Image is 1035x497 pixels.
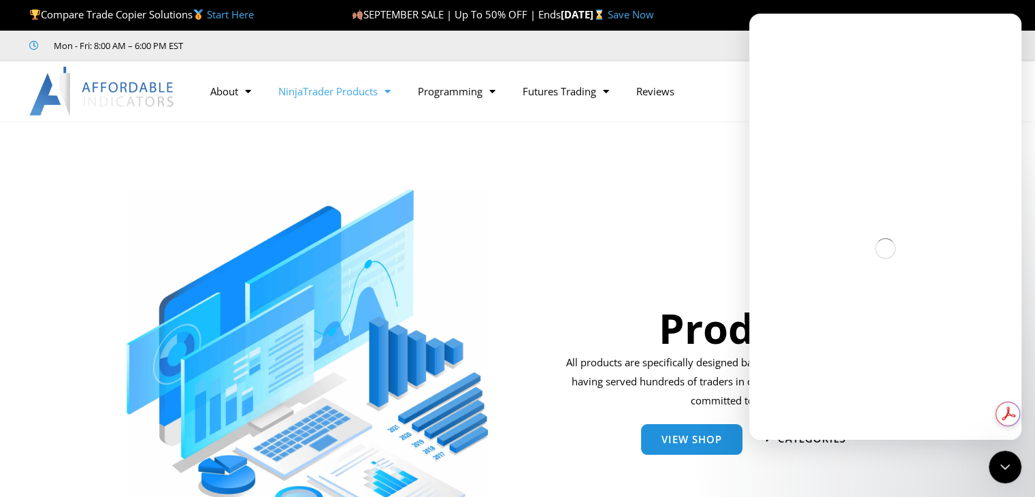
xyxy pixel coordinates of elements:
[193,10,203,20] img: 🥇
[561,7,608,21] strong: [DATE]
[30,10,40,20] img: 🏆
[766,434,846,444] a: categories
[989,451,1021,483] iframe: Intercom live chat
[661,434,722,445] span: View Shop
[641,424,742,455] a: View Shop
[352,7,561,21] span: SEPTEMBER SALE | Up To 50% OFF | Ends
[778,434,846,444] span: categories
[623,76,688,107] a: Reviews
[509,76,623,107] a: Futures Trading
[749,14,1021,440] iframe: Intercom live chat
[197,76,265,107] a: About
[207,7,254,21] a: Start Here
[265,76,404,107] a: NinjaTrader Products
[561,300,938,357] h1: Products
[197,76,808,107] nav: Menu
[29,7,254,21] span: Compare Trade Copier Solutions
[404,76,509,107] a: Programming
[50,37,183,54] span: Mon - Fri: 8:00 AM – 6:00 PM EST
[352,10,363,20] img: 🍂
[608,7,654,21] a: Save Now
[202,39,406,52] iframe: Customer reviews powered by Trustpilot
[29,67,176,116] img: LogoAI | Affordable Indicators – NinjaTrader
[594,10,604,20] img: ⌛
[561,353,938,411] p: All products are specifically designed based on our day trading experience and having served hund...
